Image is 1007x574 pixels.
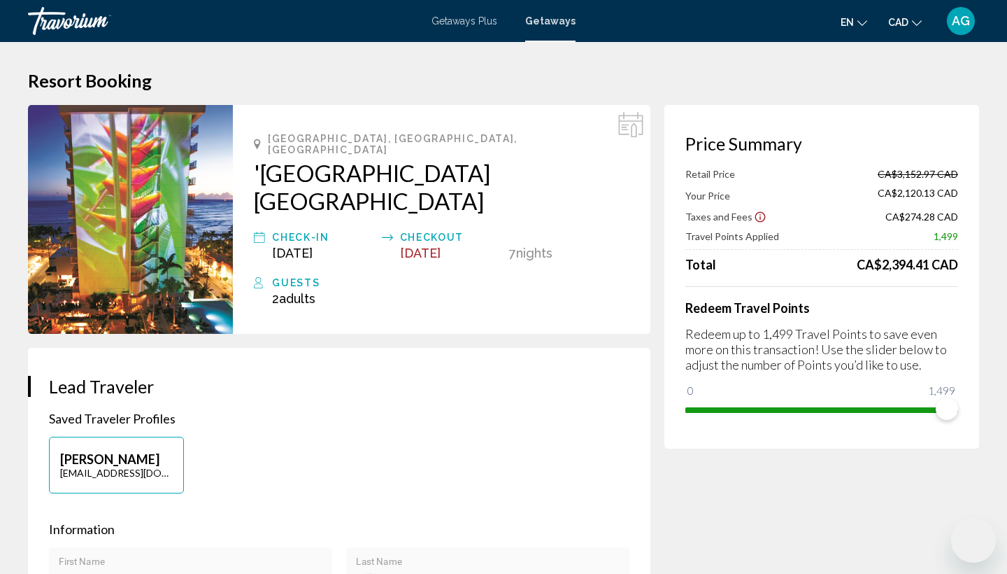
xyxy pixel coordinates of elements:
h4: Redeem Travel Points [685,300,958,316]
span: 1,499 [934,230,958,242]
div: Guests [272,274,629,291]
span: [GEOGRAPHIC_DATA], [GEOGRAPHIC_DATA], [GEOGRAPHIC_DATA] [268,133,629,155]
span: CAD [888,17,908,28]
span: Taxes and Fees [685,211,752,223]
h3: Lead Traveler [49,376,629,397]
button: Change language [841,12,867,32]
div: Checkout [400,229,502,246]
iframe: Button to launch messaging window [951,518,996,563]
p: [PERSON_NAME] [60,451,173,467]
span: Retail Price [685,168,735,180]
p: Saved Traveler Profiles [49,411,629,426]
span: Nights [516,246,552,260]
a: '[GEOGRAPHIC_DATA] [GEOGRAPHIC_DATA] [254,159,629,215]
div: Check-In [272,229,374,246]
button: Show Taxes and Fees disclaimer [754,210,766,223]
span: 0 [685,382,696,399]
span: AG [952,14,970,28]
h3: Price Summary [685,133,958,154]
a: Travorium [28,7,417,35]
span: [DATE] [400,246,441,260]
p: Redeem up to 1,499 Travel Points to save even more on this transaction! Use the slider below to a... [685,326,958,372]
span: CA$274.28 CAD [885,211,958,223]
div: CA$2,394.41 CAD [857,257,958,272]
span: CA$3,152.97 CAD [878,168,958,180]
span: Travel Points Applied [685,230,779,242]
span: CA$2,120.13 CAD [878,187,958,202]
button: Show Taxes and Fees breakdown [685,209,766,223]
button: Change currency [888,12,922,32]
a: Getaways Plus [431,15,497,27]
span: en [841,17,854,28]
h1: Resort Booking [28,70,979,91]
p: Information [49,521,629,537]
button: User Menu [943,6,979,36]
span: Total [685,257,716,272]
span: 7 [509,246,516,260]
span: [DATE] [272,246,313,260]
span: 2 [272,291,315,306]
span: 1,499 [926,382,957,399]
span: Adults [279,291,315,306]
a: Getaways [525,15,576,27]
button: [PERSON_NAME][EMAIL_ADDRESS][DOMAIN_NAME] [49,437,184,493]
p: [EMAIL_ADDRESS][DOMAIN_NAME] [60,467,173,479]
span: Your Price [685,190,730,202]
